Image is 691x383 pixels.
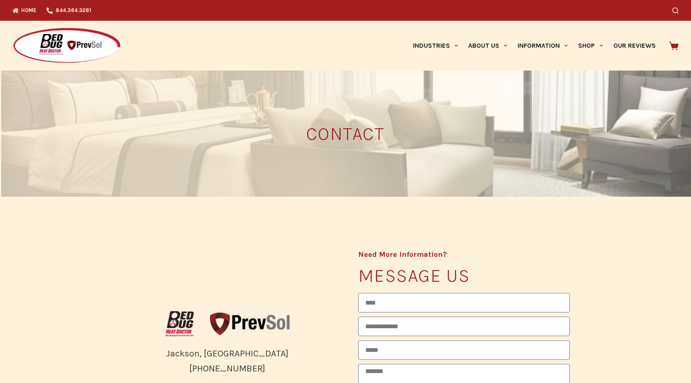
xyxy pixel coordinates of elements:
[672,7,679,14] button: Search
[122,124,570,143] h3: CONTACT
[408,21,661,71] nav: Primary
[122,346,333,376] div: Jackson, [GEOGRAPHIC_DATA] [PHONE_NUMBER]
[408,21,463,71] a: Industries
[12,27,121,64] img: Prevsol/Bed Bug Heat Doctor
[573,21,608,71] a: Shop
[463,21,512,71] a: About Us
[358,266,570,285] h3: Message us
[358,251,570,258] h4: Need More Information?
[513,21,573,71] a: Information
[608,21,661,71] a: Our Reviews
